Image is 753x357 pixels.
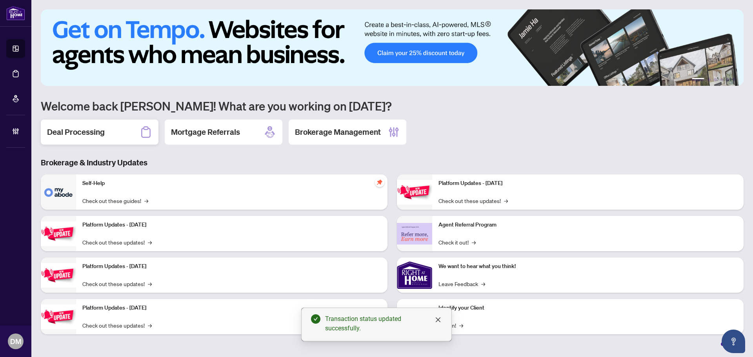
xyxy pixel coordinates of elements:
[722,330,745,353] button: Open asap
[733,78,736,81] button: 6
[438,179,737,188] p: Platform Updates - [DATE]
[504,196,508,205] span: →
[47,127,105,138] h2: Deal Processing
[311,314,320,324] span: check-circle
[459,321,463,330] span: →
[41,98,744,113] h1: Welcome back [PERSON_NAME]! What are you working on [DATE]?
[720,78,723,81] button: 4
[438,304,737,312] p: Identify your Client
[375,178,384,187] span: pushpin
[82,321,152,330] a: Check out these updates!→
[714,78,717,81] button: 3
[472,238,476,246] span: →
[397,299,432,334] img: Identify your Client
[82,279,152,288] a: Check out these updates!→
[144,196,148,205] span: →
[708,78,711,81] button: 2
[41,304,76,329] img: Platform Updates - July 8, 2025
[82,221,381,229] p: Platform Updates - [DATE]
[481,279,485,288] span: →
[41,174,76,210] img: Self-Help
[438,221,737,229] p: Agent Referral Program
[41,263,76,288] img: Platform Updates - July 21, 2025
[148,321,152,330] span: →
[82,304,381,312] p: Platform Updates - [DATE]
[10,336,21,347] span: DM
[325,314,442,333] div: Transaction status updated successfully.
[397,180,432,205] img: Platform Updates - June 23, 2025
[438,279,485,288] a: Leave Feedback→
[438,238,476,246] a: Check it out!→
[726,78,729,81] button: 5
[692,78,704,81] button: 1
[82,238,152,246] a: Check out these updates!→
[6,6,25,20] img: logo
[148,238,152,246] span: →
[434,315,442,324] a: Close
[295,127,381,138] h2: Brokerage Management
[397,223,432,245] img: Agent Referral Program
[397,257,432,293] img: We want to hear what you think!
[438,196,508,205] a: Check out these updates!→
[82,262,381,271] p: Platform Updates - [DATE]
[438,262,737,271] p: We want to hear what you think!
[82,179,381,188] p: Self-Help
[41,157,744,168] h3: Brokerage & Industry Updates
[41,221,76,246] img: Platform Updates - September 16, 2025
[171,127,240,138] h2: Mortgage Referrals
[41,9,744,86] img: Slide 0
[435,317,441,323] span: close
[148,279,152,288] span: →
[82,196,148,205] a: Check out these guides!→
